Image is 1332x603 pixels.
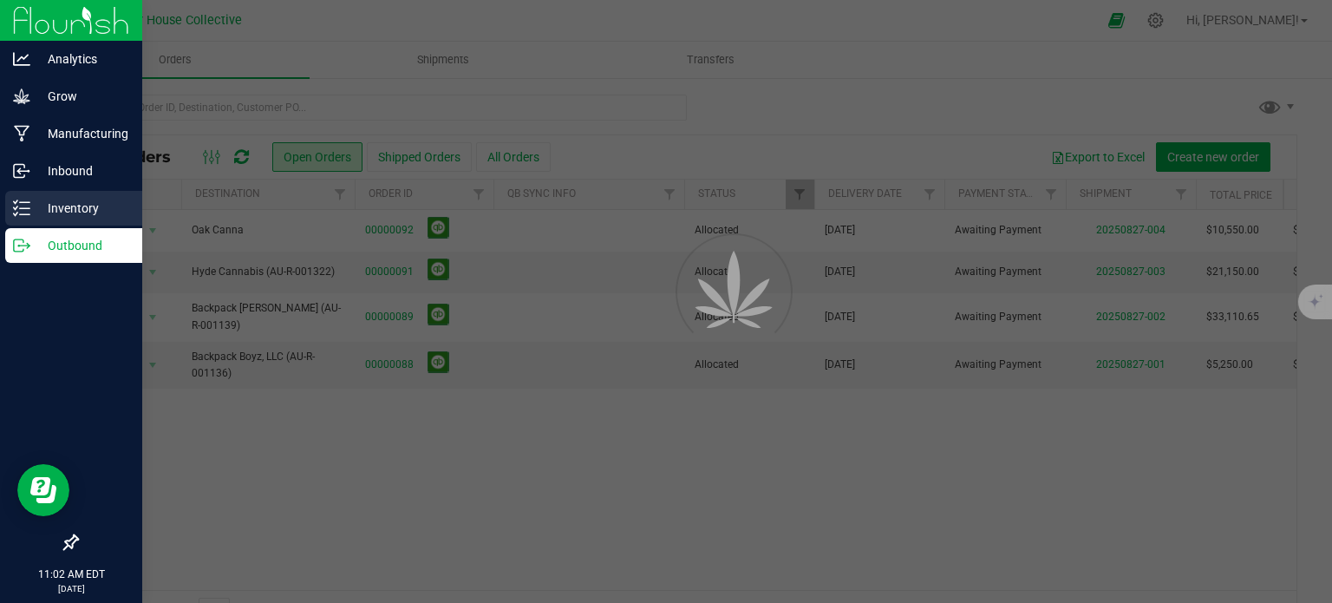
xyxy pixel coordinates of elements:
inline-svg: Outbound [13,237,30,254]
inline-svg: Grow [13,88,30,105]
inline-svg: Inventory [13,200,30,217]
p: Outbound [30,235,134,256]
p: Inbound [30,161,134,181]
inline-svg: Inbound [13,162,30,180]
p: 11:02 AM EDT [8,567,134,582]
p: Analytics [30,49,134,69]
inline-svg: Manufacturing [13,125,30,142]
p: Grow [30,86,134,107]
p: Inventory [30,198,134,219]
p: Manufacturing [30,123,134,144]
p: [DATE] [8,582,134,595]
inline-svg: Analytics [13,50,30,68]
iframe: Resource center [17,464,69,516]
